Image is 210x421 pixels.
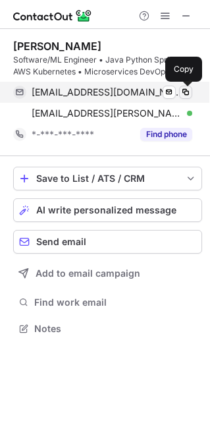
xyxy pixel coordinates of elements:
div: Software/ML Engineer • Java Python Spring Boot AWS Kubernetes • Microservices DevOps [PERSON_NAME... [13,54,202,78]
span: Add to email campaign [36,268,140,279]
button: Add to email campaign [13,262,202,285]
button: save-profile-one-click [13,167,202,190]
button: Reveal Button [140,128,192,141]
div: Save to List / ATS / CRM [36,173,179,184]
button: Send email [13,230,202,254]
span: [EMAIL_ADDRESS][PERSON_NAME][DOMAIN_NAME] [32,107,182,119]
span: Find work email [34,296,197,308]
span: Send email [36,237,86,247]
button: Notes [13,320,202,338]
div: [PERSON_NAME] [13,40,101,53]
button: AI write personalized message [13,198,202,222]
button: Find work email [13,293,202,312]
span: Notes [34,323,197,335]
span: AI write personalized message [36,205,176,215]
img: ContactOut v5.3.10 [13,8,92,24]
span: [EMAIL_ADDRESS][DOMAIN_NAME] [32,86,182,98]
